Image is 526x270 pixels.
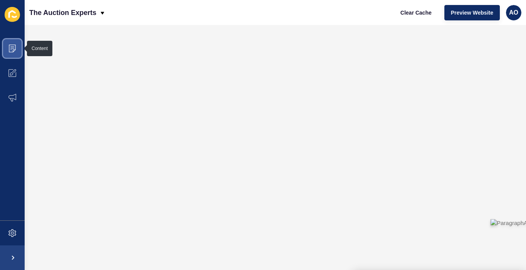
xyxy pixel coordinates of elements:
[444,5,500,20] button: Preview Website
[29,3,96,22] p: The Auction Experts
[394,5,438,20] button: Clear Cache
[32,45,48,52] div: Content
[509,9,518,17] span: AO
[400,9,432,17] span: Clear Cache
[451,9,493,17] span: Preview Website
